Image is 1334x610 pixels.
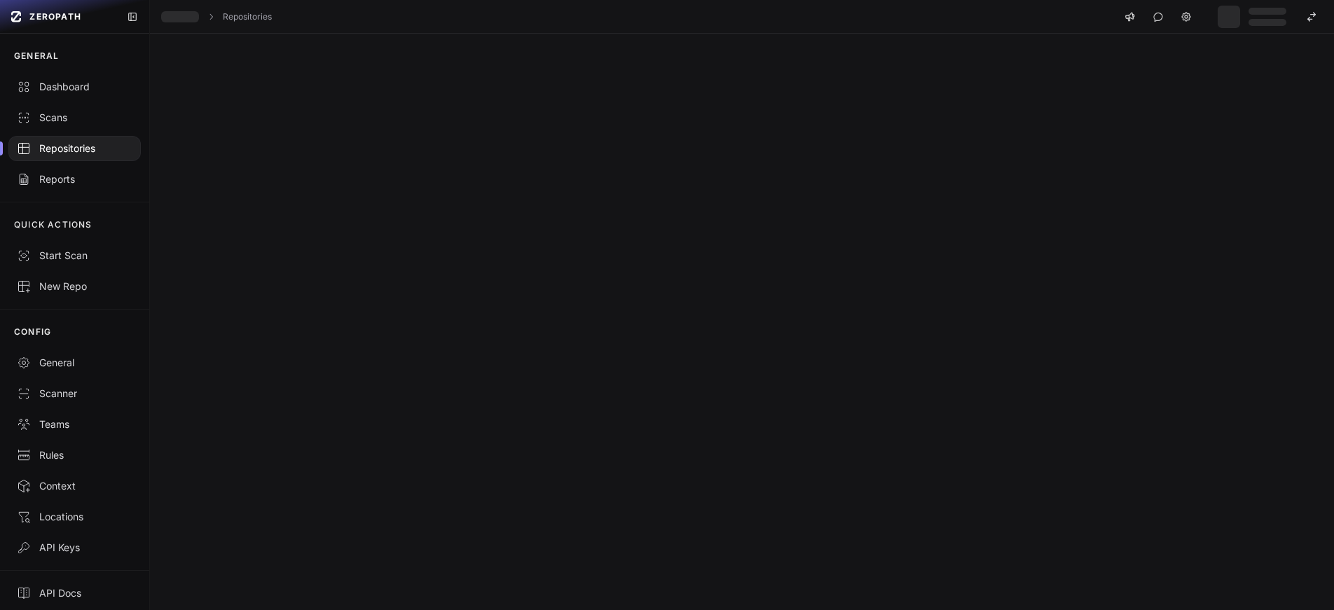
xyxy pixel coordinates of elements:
div: Context [17,479,132,493]
p: CONFIG [14,326,51,338]
a: ZEROPATH [6,6,116,28]
svg: chevron right, [206,12,216,22]
div: Locations [17,510,132,524]
div: API Keys [17,541,132,555]
div: API Docs [17,586,132,600]
div: Reports [17,172,132,186]
div: General [17,356,132,370]
div: New Repo [17,279,132,293]
div: Rules [17,448,132,462]
div: Repositories [17,141,132,155]
div: Teams [17,417,132,431]
p: QUICK ACTIONS [14,219,92,230]
p: GENERAL [14,50,59,62]
span: ZEROPATH [29,11,81,22]
a: Repositories [223,11,272,22]
div: Dashboard [17,80,132,94]
div: Scans [17,111,132,125]
nav: breadcrumb [161,11,272,22]
div: Scanner [17,387,132,401]
div: Start Scan [17,249,132,263]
